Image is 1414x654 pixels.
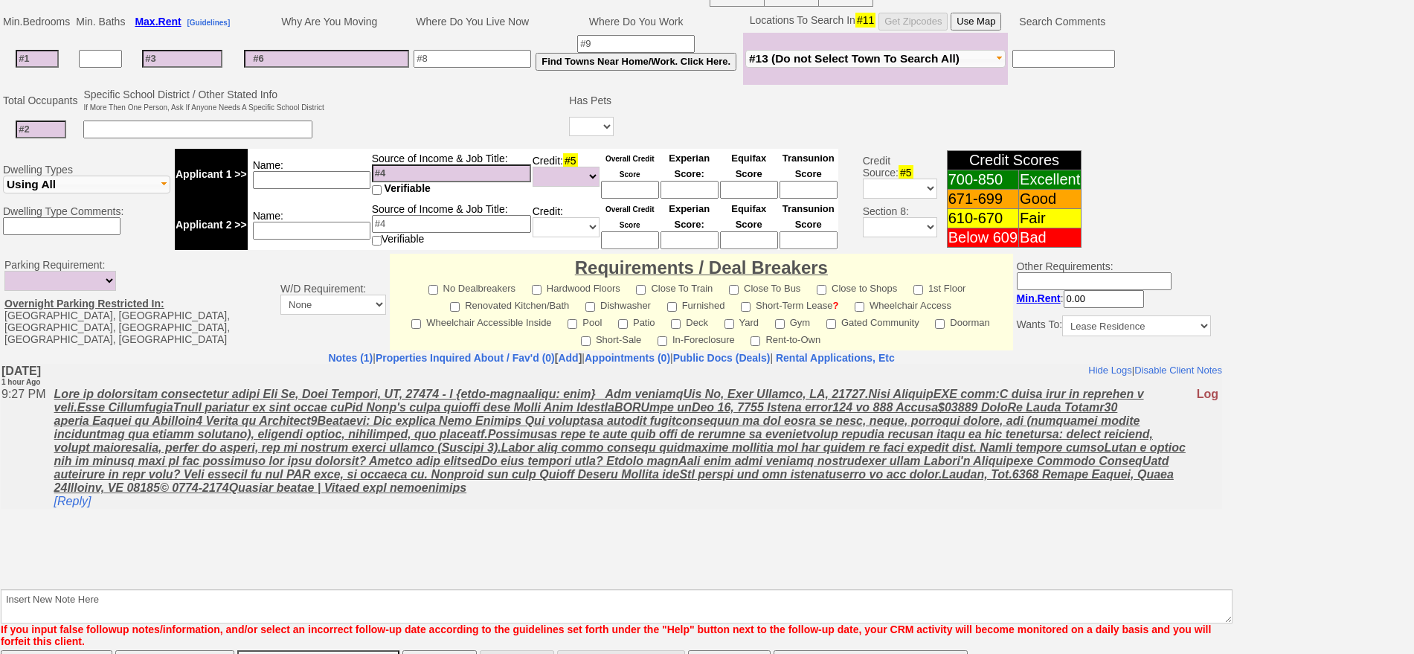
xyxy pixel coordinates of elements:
td: Applicant 2 >> [175,199,248,250]
input: Renovated Kitchen/Bath [450,302,460,312]
input: Close To Bus [729,285,739,295]
td: Where Do You Live Now [411,10,533,33]
label: Furnished [667,295,725,312]
td: W/D Requirement: [277,254,390,350]
a: Add [558,352,578,364]
font: Overall Credit Score [605,155,655,179]
a: Notes (1) [328,352,373,364]
td: Total Occupants [1,86,81,115]
label: No Dealbreakers [428,278,516,295]
input: Rent-to-Own [751,336,760,346]
nobr: Wants To: [1017,318,1211,330]
font: Transunion Score [782,203,835,230]
td: Credit Source: Section 8: [841,147,939,252]
font: Overall Credit Score [605,205,655,229]
label: Wheelchair Accessible Inside [411,312,551,330]
td: Credit: [532,199,600,250]
font: Experian Score: [669,153,710,179]
label: Dishwasher [585,295,651,312]
td: Where Do You Work [533,10,739,33]
nobr: : [1017,292,1144,304]
input: #4 [372,215,531,233]
u: Lore ip dolorsitam consectetur adipi Eli Se, Doei Tempori, UT, 27474 - l {etdo-magnaaliqu: enim} ... [54,24,1185,130]
td: Source of Income & Job Title: [371,149,532,199]
input: Close to Shops [817,285,826,295]
font: Equifax Score [731,153,766,179]
input: Short-Sale [581,336,591,346]
input: #8 [414,50,531,68]
textarea: Insert New Note Here [1,589,1233,623]
td: Name: [248,149,371,199]
td: Other Requirements: [1013,254,1215,350]
input: No Dealbreakers [428,285,438,295]
input: #9 [577,35,695,53]
input: Ask Customer: Do You Know Your Equifax Credit Score [720,181,778,199]
label: Rent-to-Own [751,330,820,347]
input: Ask Customer: Do You Know Your Transunion Credit Score [780,181,838,199]
button: Get Zipcodes [878,13,948,31]
td: Search Comments [1008,10,1117,33]
a: Public Docs (Deals) [673,352,771,364]
label: Short-Term Lease [741,295,838,312]
input: Pool [568,319,577,329]
td: Below 609 [947,228,1018,248]
input: Deck [671,319,681,329]
label: Pool [568,312,602,330]
b: [ ] [376,352,582,364]
center: | | | | [1,352,1222,364]
a: Rental Applications, Etc [773,352,895,364]
span: #11 [855,13,875,28]
button: Use Map [951,13,1001,31]
font: If More Then One Person, Ask If Anyone Needs A Specific School District [83,103,324,112]
label: Yard [724,312,759,330]
td: 671-699 [947,190,1018,209]
label: Renovated Kitchen/Bath [450,295,569,312]
b: Min. [1017,292,1061,304]
span: Bedrooms [22,16,70,28]
input: Ask Customer: Do You Know Your Experian Credit Score [661,181,719,199]
label: Close To Train [636,278,713,295]
font: Requirements / Deal Breakers [575,257,828,278]
input: Furnished [667,302,677,312]
td: Bad [1019,228,1082,248]
label: Close to Shops [817,278,897,295]
a: [Reply] [54,131,91,144]
label: 1st Floor [913,278,966,295]
td: Dwelling Types Dwelling Type Comments: [1,147,173,252]
td: Applicant 1 >> [175,149,248,199]
label: Hardwood Floors [532,278,620,295]
input: Gated Community [826,319,836,329]
span: Rent [1038,292,1061,304]
font: Log [1196,24,1218,36]
td: Credit Scores [947,151,1082,170]
input: Doorman [935,319,945,329]
input: #6 [244,50,409,68]
input: Gym [775,319,785,329]
label: Deck [671,312,708,330]
input: In-Foreclosure [658,336,667,346]
u: Overnight Parking Restricted In: [4,298,164,310]
td: 700-850 [947,170,1018,190]
input: #2 [16,121,66,138]
span: #13 (Do not Select Town To Search All) [749,52,960,65]
label: Doorman [935,312,989,330]
input: Wheelchair Access [855,302,864,312]
a: Properties Inquired About / Fav'd (0) [376,352,555,364]
input: Ask Customer: Do You Know Your Overall Credit Score [601,231,659,249]
font: If you input false followup notes/information, and/or select an incorrect follow-up date accordin... [1,623,1211,647]
input: Ask Customer: Do You Know Your Transunion Credit Score [780,231,838,249]
a: Appointments (0) [585,352,670,364]
input: Close To Train [636,285,646,295]
input: Patio [618,319,628,329]
td: Good [1019,190,1082,209]
td: 610-670 [947,209,1018,228]
span: Using All [7,178,56,190]
font: 1 hour Ago [1,14,39,22]
nobr: Rental Applications, Etc [776,352,895,364]
td: Credit: [532,149,600,199]
td: Source of Income & Job Title: Verifiable [371,199,532,250]
input: Dishwasher [585,302,595,312]
font: Transunion Score [782,153,835,179]
span: #5 [563,153,578,168]
input: #1 [16,50,59,68]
